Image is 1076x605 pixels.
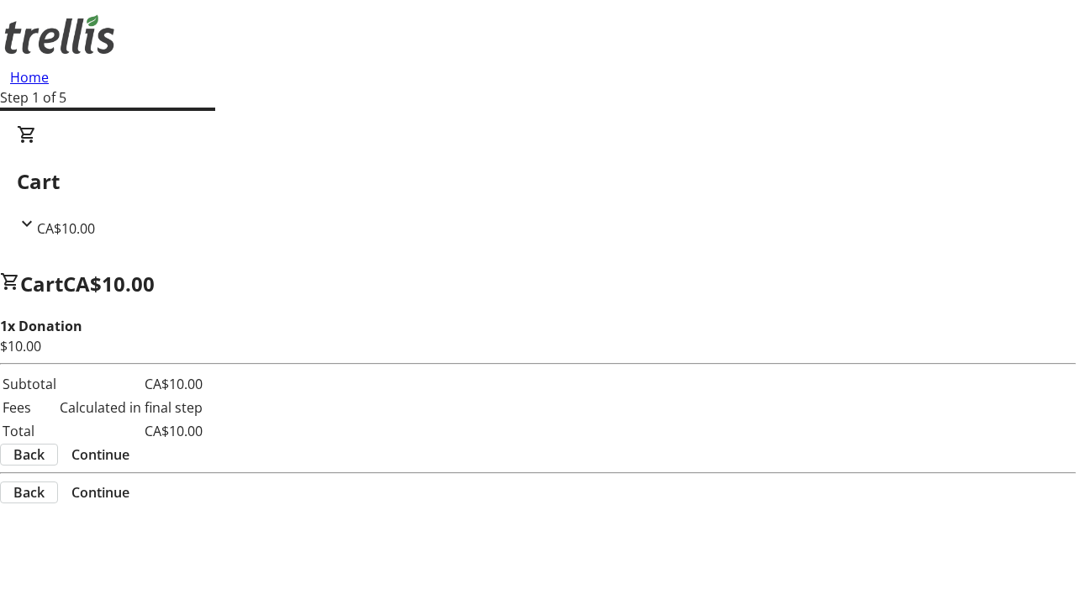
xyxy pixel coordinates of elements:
[63,270,155,297] span: CA$10.00
[71,445,129,465] span: Continue
[59,397,203,418] td: Calculated in final step
[2,420,57,442] td: Total
[58,482,143,502] button: Continue
[17,166,1059,197] h2: Cart
[58,445,143,465] button: Continue
[17,124,1059,239] div: CartCA$10.00
[71,482,129,502] span: Continue
[13,482,45,502] span: Back
[2,397,57,418] td: Fees
[59,420,203,442] td: CA$10.00
[20,270,63,297] span: Cart
[13,445,45,465] span: Back
[2,373,57,395] td: Subtotal
[59,373,203,395] td: CA$10.00
[37,219,95,238] span: CA$10.00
